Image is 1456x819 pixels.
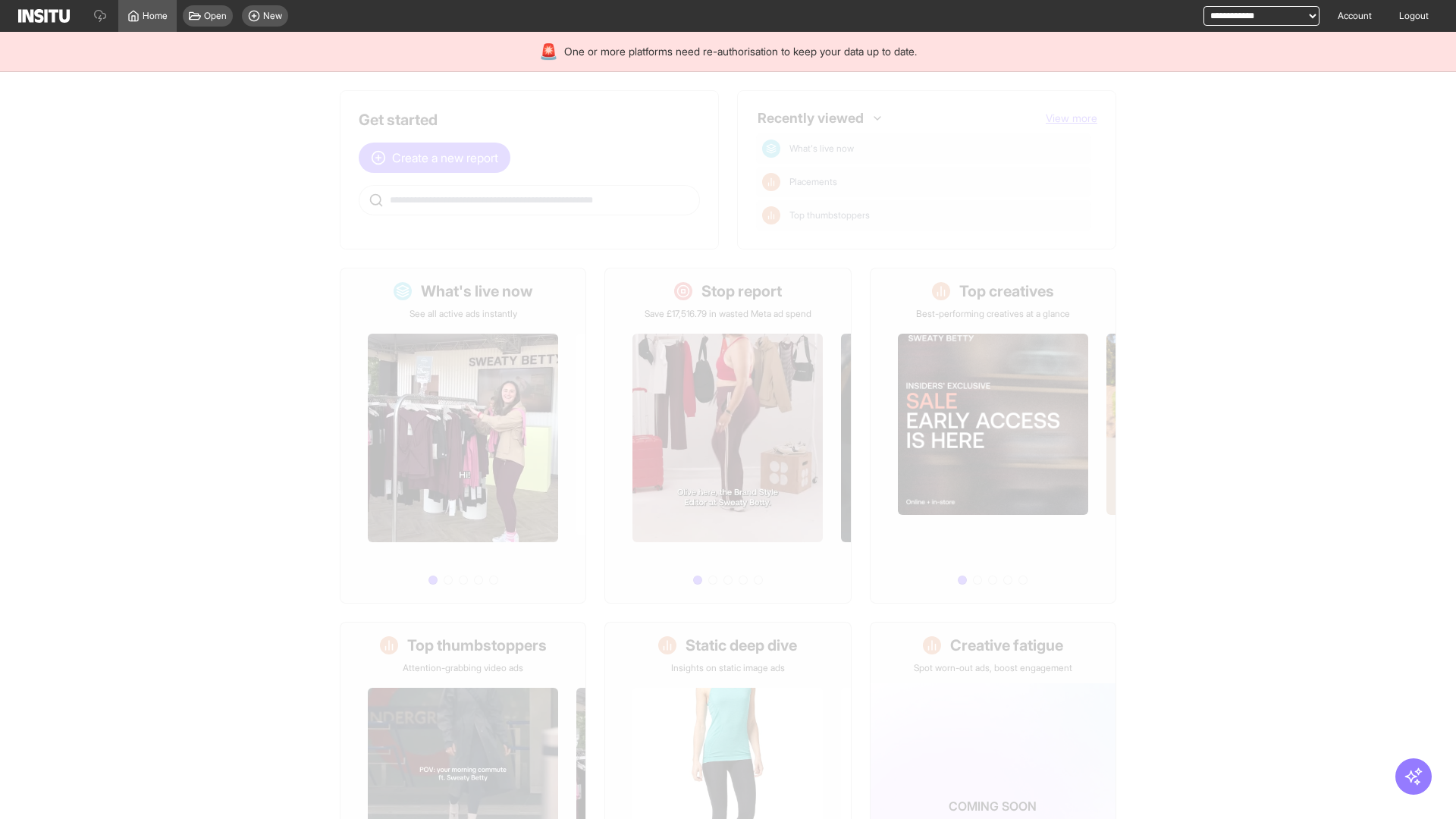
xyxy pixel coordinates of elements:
span: New [263,10,282,22]
span: One or more platforms need re-authorisation to keep your data up to date. [564,44,917,59]
span: Open [204,10,227,22]
div: 🚨 [539,41,558,62]
img: Logo [18,9,70,23]
span: Home [143,10,168,22]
